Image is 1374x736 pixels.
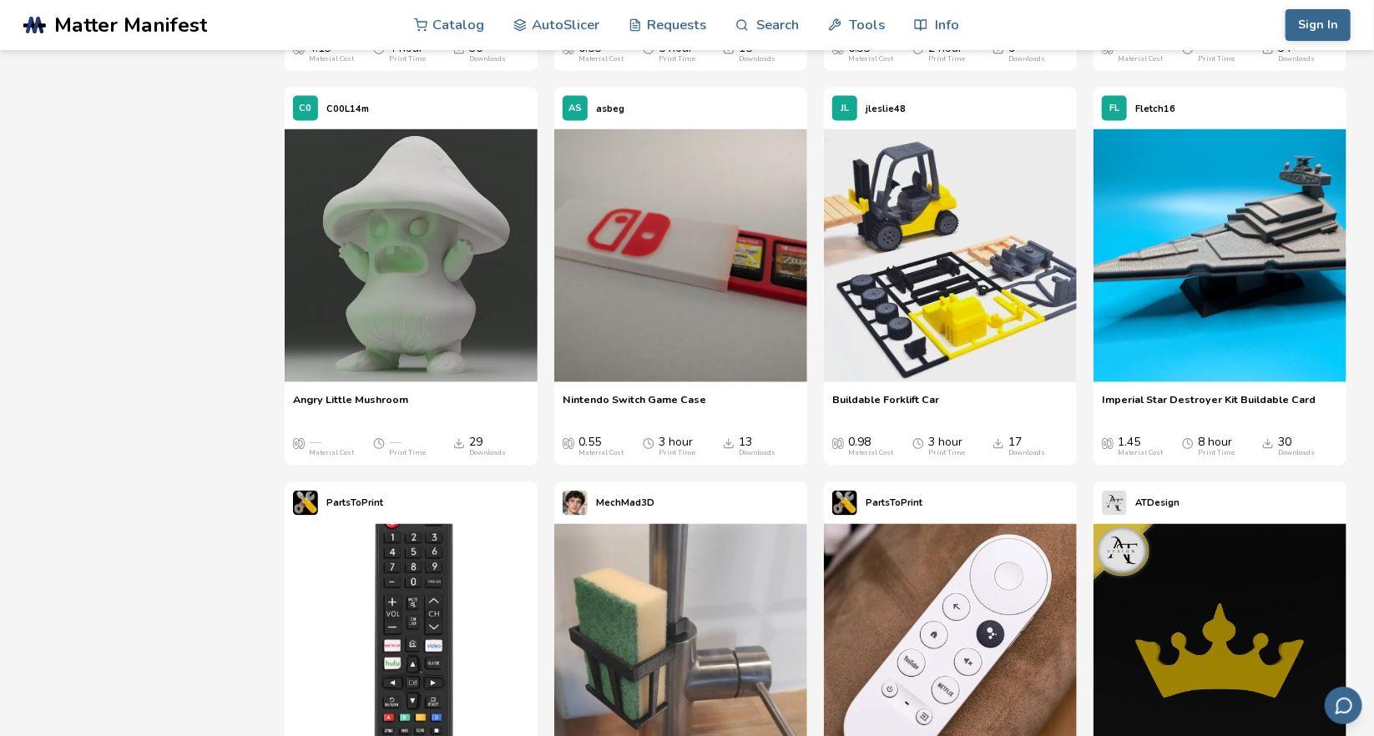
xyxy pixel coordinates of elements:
div: Print Time [389,450,426,458]
div: Print Time [659,450,695,458]
img: PartsToPrint's profile [832,491,857,516]
span: Average Print Time [1182,436,1194,450]
div: Material Cost [578,450,624,458]
div: 15 [739,42,775,63]
span: Average Cost [563,436,574,450]
a: Imperial Star Destroyer Kit Buildable Card [1102,394,1316,419]
button: Send feedback via email [1325,687,1362,724]
span: Downloads [993,436,1004,450]
img: PartsToPrint's profile [293,491,318,516]
div: Print Time [928,55,965,63]
div: 4 hour [389,42,426,63]
div: Downloads [1278,55,1315,63]
a: ATDesign's profileATDesign [1094,482,1188,524]
div: Material Cost [1118,450,1163,458]
a: PartsToPrint's profilePartsToPrint [285,482,391,524]
a: Buildable Forklift Car [832,394,939,419]
div: Downloads [1008,55,1045,63]
span: FL [1109,103,1119,114]
div: 13 [739,436,775,458]
span: Average Print Time [912,436,924,450]
span: Downloads [723,436,735,450]
a: MechMad3D's profileMechMad3D [554,482,663,524]
div: 2 hour [928,42,965,63]
span: Average Cost [1102,436,1114,450]
div: 1.45 [1118,436,1163,458]
div: Material Cost [1118,55,1163,63]
p: asbeg [596,100,624,118]
div: 0.55 [578,436,624,458]
div: 34 [1278,42,1315,63]
img: ATDesign's profile [1102,491,1127,516]
p: MechMad3D [596,495,654,512]
div: 0.55 [578,42,624,63]
div: 36 [469,42,506,63]
span: JL [841,103,849,114]
div: 29 [469,436,506,458]
div: Material Cost [578,55,624,63]
div: Material Cost [848,450,893,458]
div: Downloads [1008,450,1045,458]
span: Average Print Time [643,436,654,450]
p: jleslie48 [866,100,906,118]
img: MechMad3D's profile [563,491,588,516]
div: Material Cost [848,55,893,63]
p: Fletch16 [1135,100,1175,118]
span: Average Print Time [373,436,385,450]
div: 8 hour [1198,436,1235,458]
a: Nintendo Switch Game Case [563,394,706,419]
div: 9 [1008,42,1045,63]
div: 30 [1278,436,1315,458]
div: Downloads [469,450,506,458]
span: — [309,436,321,450]
span: Downloads [453,436,465,450]
a: PartsToPrint's profilePartsToPrint [824,482,931,524]
span: Average Cost [832,436,844,450]
span: Matter Manifest [54,13,207,37]
button: Sign In [1286,9,1351,41]
div: 3 hour [928,436,965,458]
div: Print Time [1198,55,1235,63]
p: PartsToPrint [866,495,922,512]
div: Material Cost [309,55,354,63]
a: Angry Little Mushroom [293,394,408,419]
div: Downloads [1278,450,1315,458]
div: 5 hour [659,42,695,63]
p: ATDesign [1135,495,1180,512]
span: AS [568,103,582,114]
div: Downloads [469,55,506,63]
div: Print Time [928,450,965,458]
p: PartsToPrint [326,495,383,512]
div: Print Time [659,55,695,63]
div: Downloads [739,55,775,63]
div: Print Time [389,55,426,63]
div: 3 hour [659,436,695,458]
div: Material Cost [309,450,354,458]
div: 0.33 [848,42,893,63]
span: — [389,436,401,450]
div: Downloads [739,450,775,458]
div: 17 [1008,436,1045,458]
p: C00L14m [326,100,369,118]
div: Print Time [1198,450,1235,458]
span: C0 [299,103,311,114]
div: 0.98 [848,436,893,458]
div: 4.13 [309,42,354,63]
span: Average Cost [293,436,305,450]
span: Downloads [1262,436,1274,450]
